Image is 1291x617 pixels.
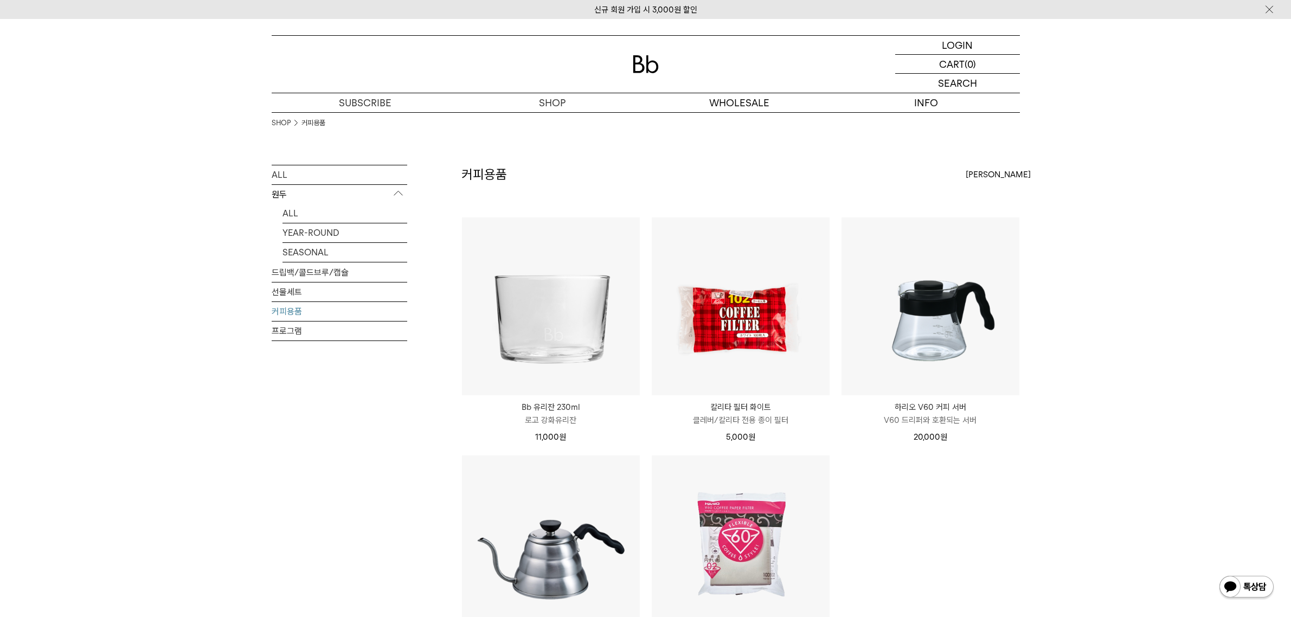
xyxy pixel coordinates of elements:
p: INFO [833,93,1020,112]
a: 커피용품 [272,302,407,321]
a: 칼리타 필터 화이트 클레버/칼리타 전용 종이 필터 [652,401,830,427]
span: 원 [748,432,755,442]
p: (0) [965,55,976,73]
span: 원 [559,432,566,442]
p: 하리오 V60 커피 서버 [842,401,1019,414]
h2: 커피용품 [461,165,507,184]
img: 로고 [633,55,659,73]
a: SEASONAL [282,243,407,262]
a: YEAR-ROUND [282,223,407,242]
span: 원 [940,432,947,442]
a: 선물세트 [272,282,407,301]
p: V60 드리퍼와 호환되는 서버 [842,414,1019,427]
a: Bb 유리잔 230ml 로고 강화유리잔 [462,401,640,427]
a: 프로그램 [272,322,407,340]
p: Bb 유리잔 230ml [462,401,640,414]
img: 하리오 V60 커피 서버 [842,217,1019,395]
a: 신규 회원 가입 시 3,000원 할인 [594,5,697,15]
a: SHOP [459,93,646,112]
span: 5,000 [726,432,755,442]
a: 드립백/콜드브루/캡슐 [272,263,407,282]
p: LOGIN [942,36,973,54]
p: 원두 [272,185,407,204]
img: Bb 유리잔 230ml [462,217,640,395]
span: 11,000 [535,432,566,442]
a: ALL [282,204,407,223]
a: SUBSCRIBE [272,93,459,112]
p: 클레버/칼리타 전용 종이 필터 [652,414,830,427]
a: 커피용품 [301,118,325,128]
span: [PERSON_NAME] [966,168,1031,181]
span: 20,000 [914,432,947,442]
a: 하리오 V60 커피 서버 V60 드리퍼와 호환되는 서버 [842,401,1019,427]
p: WHOLESALE [646,93,833,112]
a: SHOP [272,118,291,128]
a: CART (0) [895,55,1020,74]
p: SEARCH [938,74,977,93]
a: ALL [272,165,407,184]
a: LOGIN [895,36,1020,55]
p: 칼리타 필터 화이트 [652,401,830,414]
img: 카카오톡 채널 1:1 채팅 버튼 [1218,575,1275,601]
img: 칼리타 필터 화이트 [652,217,830,395]
p: CART [939,55,965,73]
p: 로고 강화유리잔 [462,414,640,427]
